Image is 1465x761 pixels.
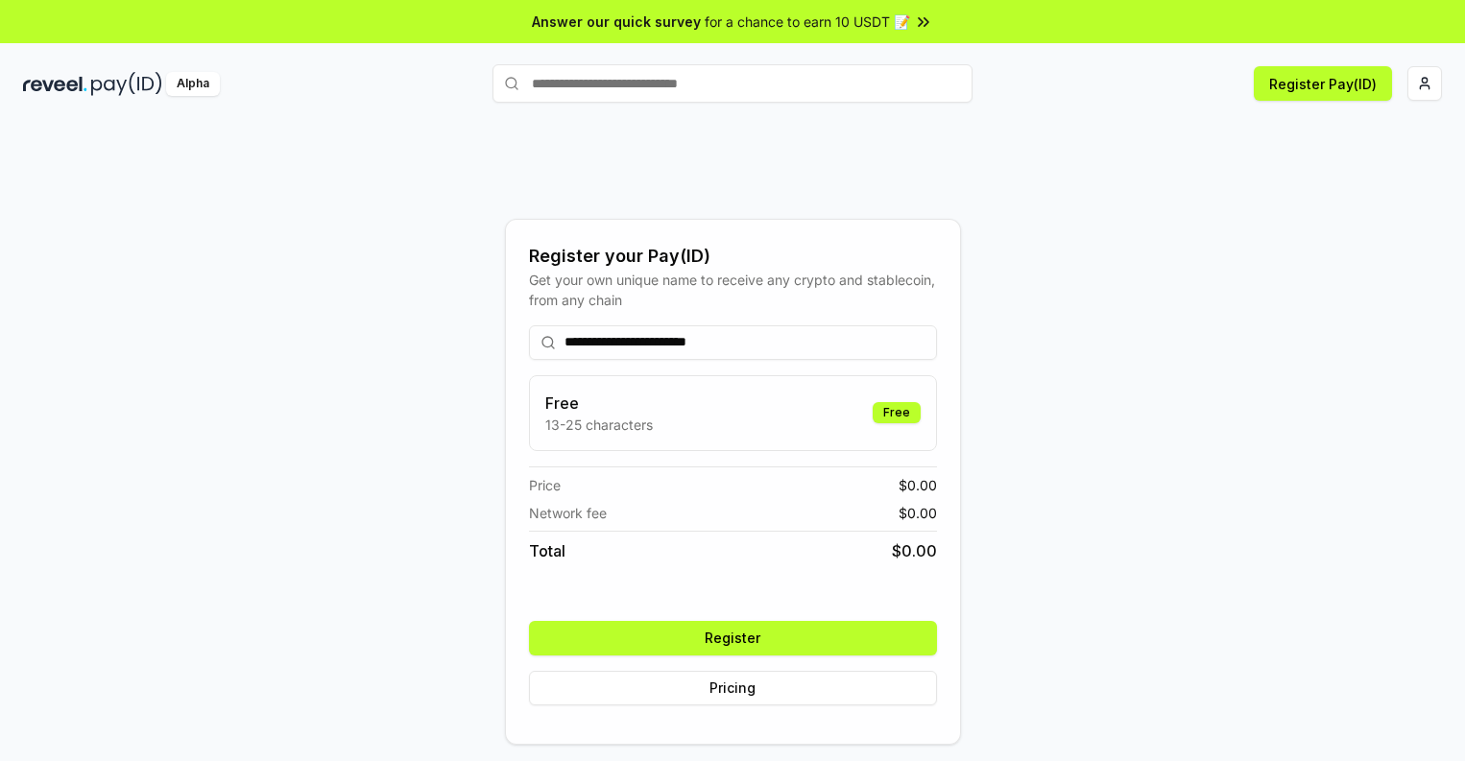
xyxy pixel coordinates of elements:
[529,243,937,270] div: Register your Pay(ID)
[529,270,937,310] div: Get your own unique name to receive any crypto and stablecoin, from any chain
[529,539,565,562] span: Total
[705,12,910,32] span: for a chance to earn 10 USDT 📝
[23,72,87,96] img: reveel_dark
[1254,66,1392,101] button: Register Pay(ID)
[529,671,937,705] button: Pricing
[873,402,921,423] div: Free
[899,475,937,495] span: $ 0.00
[545,392,653,415] h3: Free
[166,72,220,96] div: Alpha
[899,503,937,523] span: $ 0.00
[892,539,937,562] span: $ 0.00
[529,503,607,523] span: Network fee
[91,72,162,96] img: pay_id
[532,12,701,32] span: Answer our quick survey
[529,475,561,495] span: Price
[545,415,653,435] p: 13-25 characters
[529,621,937,655] button: Register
